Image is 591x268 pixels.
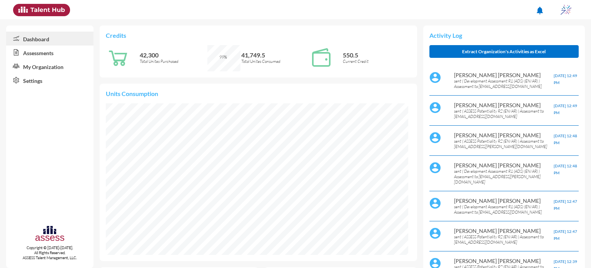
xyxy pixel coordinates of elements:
img: default%20profile%20image.svg [429,197,441,209]
span: [DATE] 12:49 PM [554,73,577,85]
span: [DATE] 12:49 PM [554,103,577,115]
p: sent ( Development Assessment R1 (ADS) (EN/AR) ) Assessment to [EMAIL_ADDRESS][DOMAIN_NAME] [454,78,554,89]
p: [PERSON_NAME] [PERSON_NAME] [454,72,554,78]
p: Units Consumption [106,90,411,97]
span: [DATE] 12:47 PM [554,229,577,241]
span: [DATE] 12:48 PM [554,163,577,175]
p: [PERSON_NAME] [PERSON_NAME] [454,258,554,264]
p: [PERSON_NAME] [PERSON_NAME] [454,197,554,204]
p: sent ( Development Assessment R1 (ADS) (EN/AR) ) Assessment to [EMAIL_ADDRESS][PERSON_NAME][DOMAI... [454,169,554,185]
p: [PERSON_NAME] [PERSON_NAME] [454,102,554,108]
img: default%20profile%20image.svg [429,228,441,239]
button: Extract Organization's Activities as Excel [429,45,579,58]
a: Dashboard [6,32,93,46]
span: [DATE] 12:47 PM [554,199,577,211]
a: Assessments [6,46,93,59]
p: 42,300 [140,51,207,59]
p: [PERSON_NAME] [PERSON_NAME] [454,162,554,169]
p: Activity Log [429,32,579,39]
p: sent ( ASSESS Potentiality R2 (EN/AR) ) Assessment to [EMAIL_ADDRESS][DOMAIN_NAME] [454,234,554,245]
p: Total Unites Consumed [241,59,309,64]
span: [DATE] 12:48 PM [554,133,577,145]
p: [PERSON_NAME] [PERSON_NAME] [454,228,554,234]
p: Current Credit [343,59,411,64]
p: Credits [106,32,411,39]
img: default%20profile%20image.svg [429,162,441,174]
p: [PERSON_NAME] [PERSON_NAME] [454,132,554,138]
img: default%20profile%20image.svg [429,132,441,143]
img: default%20profile%20image.svg [429,102,441,113]
p: sent ( ASSESS Potentiality R2 (EN/AR) ) Assessment to [EMAIL_ADDRESS][DOMAIN_NAME] [454,108,554,119]
p: Total Unites Purchased [140,59,207,64]
img: default%20profile%20image.svg [429,72,441,83]
p: 41,749.5 [241,51,309,59]
p: 550.5 [343,51,411,59]
a: Settings [6,73,93,87]
p: sent ( ASSESS Potentiality R2 (EN/AR) ) Assessment to [EMAIL_ADDRESS][PERSON_NAME][DOMAIN_NAME] [454,138,554,149]
img: assesscompany-logo.png [35,225,65,244]
a: My Organization [6,59,93,73]
p: sent ( Development Assessment R1 (ADS) (EN/AR) ) Assessment to [EMAIL_ADDRESS][DOMAIN_NAME] [454,204,554,215]
p: Copyright © [DATE]-[DATE]. All Rights Reserved. ASSESS Talent Management, LLC. [6,245,93,260]
span: 99% [219,54,227,60]
mat-icon: notifications [535,6,544,15]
